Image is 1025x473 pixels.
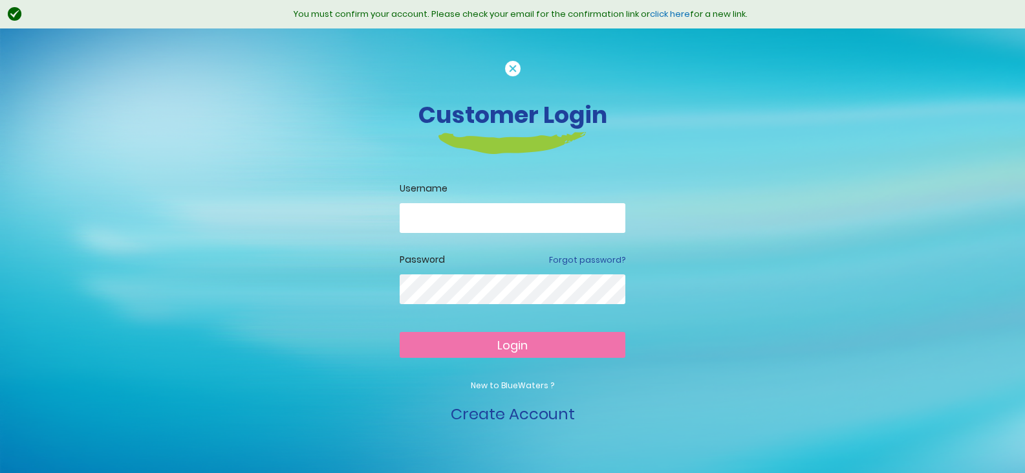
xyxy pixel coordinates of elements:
a: Forgot password? [549,254,625,266]
label: Password [400,253,445,267]
button: Login [400,332,625,358]
img: login-heading-border.png [438,132,587,154]
label: Username [400,182,625,195]
span: Login [497,337,528,353]
h3: Customer Login [154,101,872,129]
img: cancel [505,61,521,76]
a: Create Account [451,403,575,424]
div: You must confirm your account. Please check your email for the confirmation link or for a new link. [29,8,1012,21]
p: New to BlueWaters ? [400,380,625,391]
a: click here [650,8,690,20]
